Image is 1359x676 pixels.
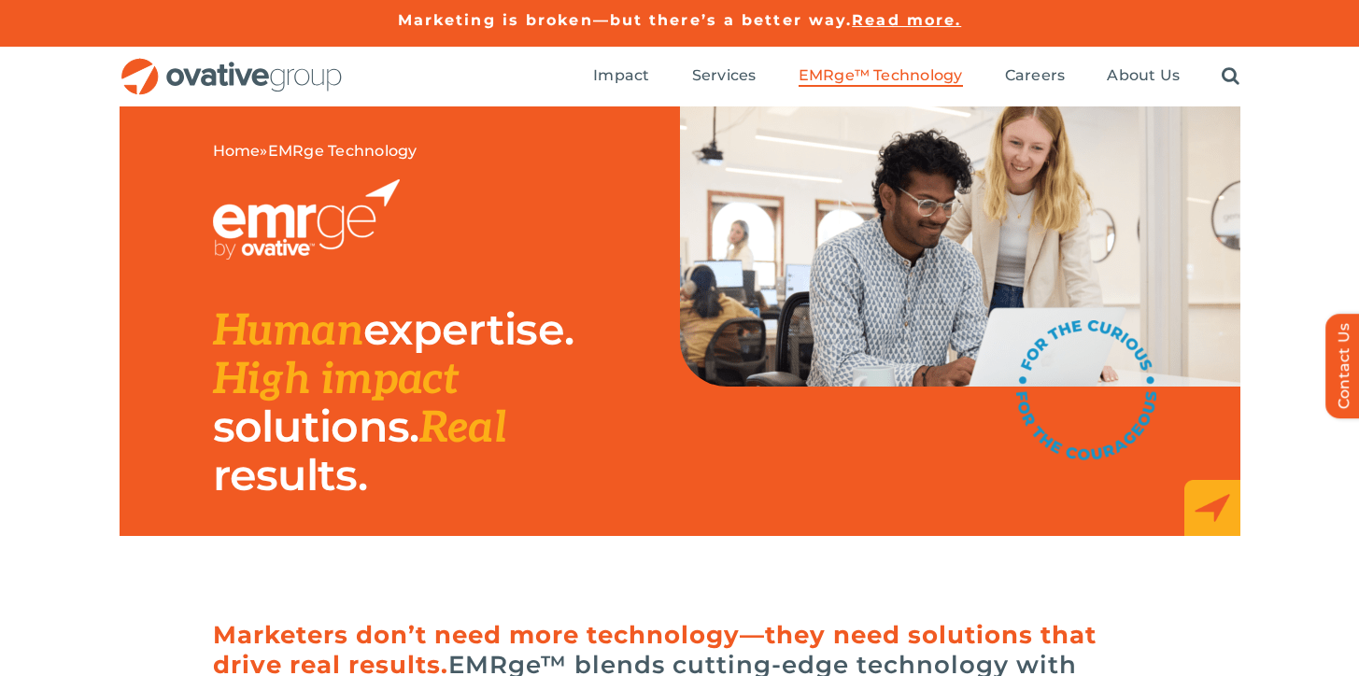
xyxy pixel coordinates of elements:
a: Home [213,142,261,160]
span: solutions. [213,400,419,453]
a: Careers [1005,66,1066,87]
span: EMRge Technology [268,142,418,160]
a: Services [692,66,757,87]
a: Marketing is broken—but there’s a better way. [398,11,853,29]
span: EMRge™ Technology [799,66,963,85]
span: Real [419,402,506,455]
span: » [213,142,418,161]
span: expertise. [363,303,573,356]
nav: Menu [593,47,1239,106]
span: results. [213,448,367,501]
a: Search [1222,66,1239,87]
span: Services [692,66,757,85]
a: OG_Full_horizontal_RGB [120,56,344,74]
span: About Us [1107,66,1180,85]
a: Read more. [852,11,961,29]
a: About Us [1107,66,1180,87]
img: EMRge_HomePage_Elements_Arrow Box [1184,480,1240,536]
span: Impact [593,66,649,85]
span: Human [213,305,364,358]
a: Impact [593,66,649,87]
a: EMRge™ Technology [799,66,963,87]
img: EMRGE_RGB_wht [213,179,400,260]
img: EMRge Landing Page Header Image [680,106,1240,387]
span: Careers [1005,66,1066,85]
span: High impact [213,354,459,406]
